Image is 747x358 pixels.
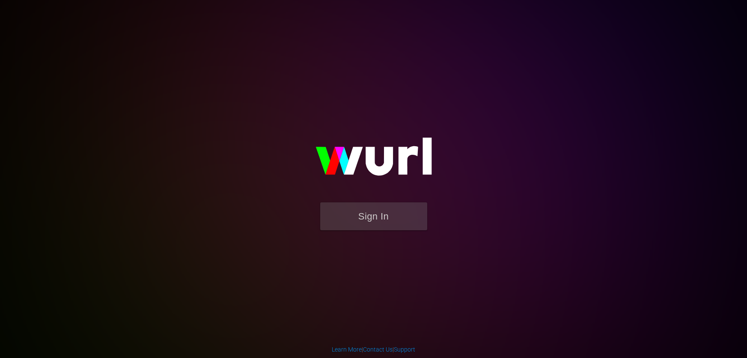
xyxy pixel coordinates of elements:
a: Contact Us [363,346,393,353]
a: Learn More [332,346,362,353]
a: Support [394,346,415,353]
div: | | [332,345,415,354]
button: Sign In [320,202,427,230]
img: wurl-logo-on-black-223613ac3d8ba8fe6dc639794a292ebdb59501304c7dfd60c99c58986ef67473.svg [288,119,459,202]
